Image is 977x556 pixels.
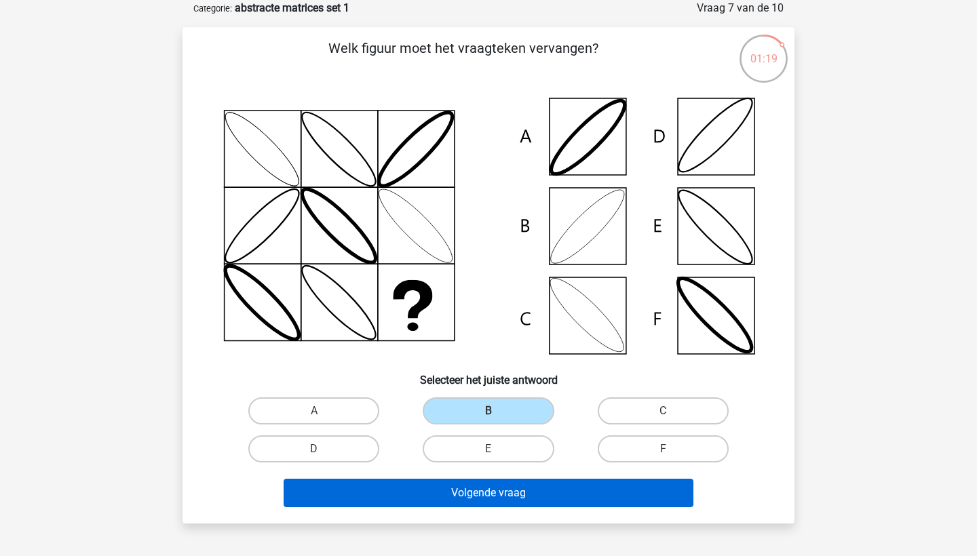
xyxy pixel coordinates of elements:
label: B [423,397,554,424]
small: Categorie: [193,3,232,14]
label: D [248,435,379,462]
label: C [598,397,729,424]
p: Welk figuur moet het vraagteken vervangen? [204,38,722,79]
h6: Selecteer het juiste antwoord [204,363,773,386]
strong: abstracte matrices set 1 [235,1,349,14]
div: 01:19 [738,33,789,67]
button: Volgende vraag [284,479,694,507]
label: E [423,435,554,462]
label: A [248,397,379,424]
label: F [598,435,729,462]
